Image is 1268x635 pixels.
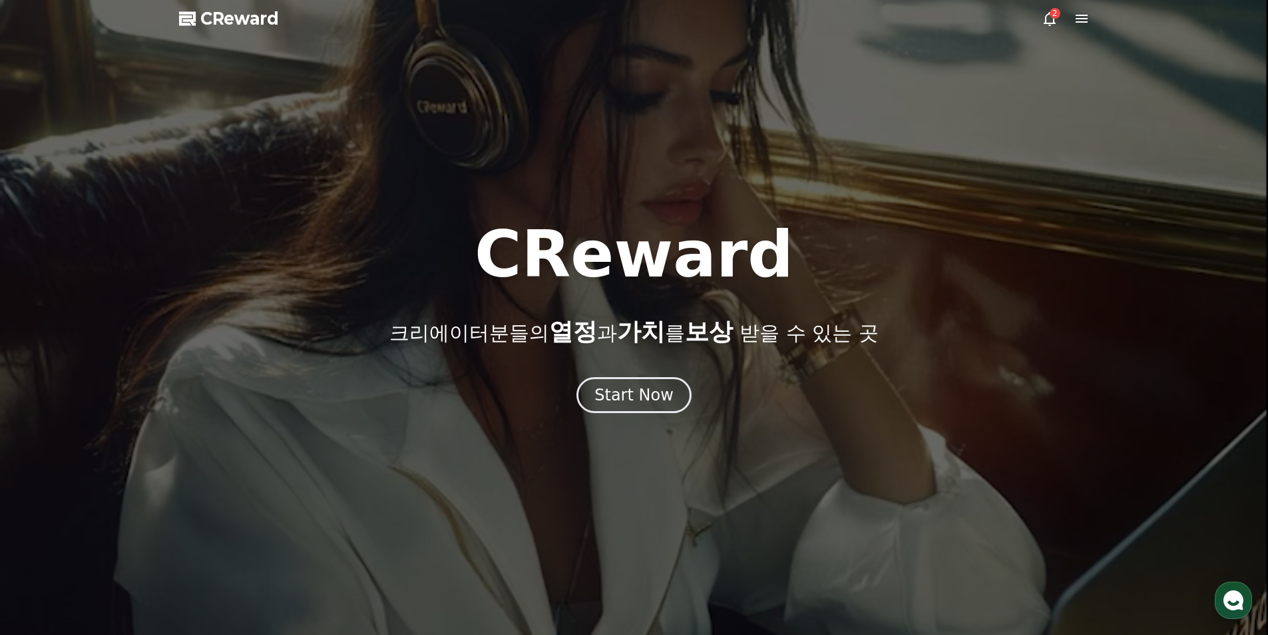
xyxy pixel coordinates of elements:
div: Start Now [594,384,674,406]
a: Start Now [576,390,692,403]
span: 가치 [617,318,665,345]
span: 열정 [549,318,597,345]
span: 보상 [685,318,733,345]
a: CReward [179,8,279,29]
button: Start Now [576,377,692,413]
div: 2 [1050,8,1060,19]
h1: CReward [475,223,793,287]
p: 크리에이터분들의 과 를 받을 수 있는 곳 [389,318,878,345]
span: CReward [200,8,279,29]
a: 2 [1042,11,1058,27]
